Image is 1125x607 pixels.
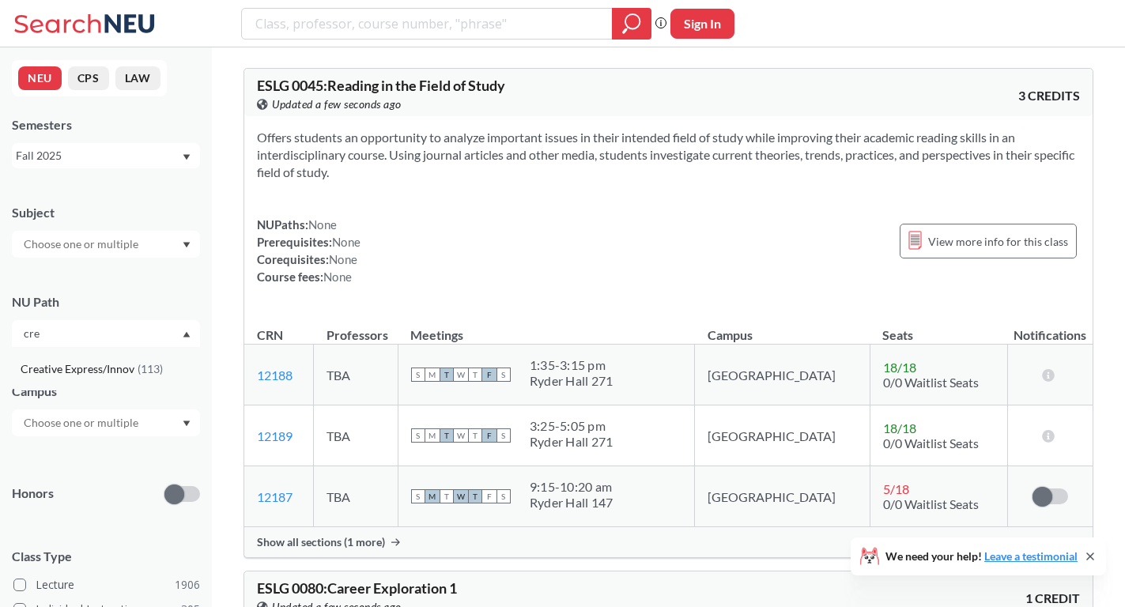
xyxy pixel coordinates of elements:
span: None [308,217,337,232]
span: T [468,368,482,382]
span: W [454,428,468,443]
svg: Dropdown arrow [183,154,191,160]
span: ESLG 0080 : Career Exploration 1 [257,579,457,597]
td: TBA [314,345,398,405]
span: 1906 [175,576,200,594]
div: Subject [12,204,200,221]
td: TBA [314,405,398,466]
span: S [411,428,425,443]
span: S [496,428,511,443]
div: Ryder Hall 271 [530,434,613,450]
div: CRN [257,326,283,344]
span: T [468,428,482,443]
div: Show all sections (1 more) [244,527,1093,557]
div: Dropdown arrow [12,231,200,258]
span: Show all sections (1 more) [257,535,385,549]
span: F [482,368,496,382]
span: ( 113 ) [138,362,163,375]
button: Sign In [670,9,734,39]
th: Professors [314,311,398,345]
span: T [440,428,454,443]
label: Lecture [13,575,200,595]
span: F [482,489,496,503]
div: Dropdown arrowCreative Express/Innov(113) [12,320,200,347]
div: 1:35 - 3:15 pm [530,357,613,373]
span: 1 CREDIT [1025,590,1080,607]
th: Seats [870,311,1008,345]
th: Meetings [398,311,695,345]
span: 0/0 Waitlist Seats [883,375,979,390]
input: Class, professor, course number, "phrase" [254,10,601,37]
span: T [440,489,454,503]
section: Offers students an opportunity to analyze important issues in their intended field of study while... [257,129,1080,181]
a: Leave a testimonial [984,549,1078,563]
div: Campus [12,383,200,400]
span: F [482,428,496,443]
a: 12189 [257,428,293,443]
span: Class Type [12,548,200,565]
span: S [496,368,511,382]
input: Choose one or multiple [16,235,149,254]
div: Semesters [12,116,200,134]
div: Fall 2025 [16,147,181,164]
th: Notifications [1008,311,1093,345]
span: 3 CREDITS [1018,87,1080,104]
div: Dropdown arrow [12,409,200,436]
span: 18 / 18 [883,360,916,375]
span: S [411,489,425,503]
span: Updated a few seconds ago [272,96,402,113]
span: 0/0 Waitlist Seats [883,435,979,451]
span: S [411,368,425,382]
span: T [468,489,482,503]
a: 12187 [257,489,293,504]
button: NEU [18,66,62,90]
div: Ryder Hall 271 [530,373,613,389]
span: None [329,252,357,266]
span: 18 / 18 [883,420,916,435]
div: NU Path [12,293,200,311]
div: Fall 2025Dropdown arrow [12,143,200,168]
button: CPS [68,66,109,90]
input: Choose one or multiple [16,324,149,343]
span: View more info for this class [928,232,1068,251]
input: Choose one or multiple [16,413,149,432]
span: ESLG 0045 : Reading in the Field of Study [257,77,505,94]
td: TBA [314,466,398,527]
a: 12188 [257,368,293,383]
div: 9:15 - 10:20 am [530,479,613,495]
span: M [425,428,440,443]
span: S [496,489,511,503]
div: NUPaths: Prerequisites: Corequisites: Course fees: [257,216,361,285]
p: Honors [12,484,54,503]
svg: Dropdown arrow [183,242,191,248]
span: M [425,368,440,382]
span: None [332,235,361,249]
span: 5 / 18 [883,481,909,496]
span: We need your help! [885,551,1078,562]
td: [GEOGRAPHIC_DATA] [695,466,870,527]
span: T [440,368,454,382]
div: Ryder Hall 147 [530,495,613,511]
td: [GEOGRAPHIC_DATA] [695,345,870,405]
svg: Dropdown arrow [183,331,191,337]
span: W [454,489,468,503]
span: M [425,489,440,503]
span: 0/0 Waitlist Seats [883,496,979,511]
th: Campus [695,311,870,345]
svg: magnifying glass [622,13,641,35]
svg: Dropdown arrow [183,420,191,427]
div: magnifying glass [612,8,651,40]
td: [GEOGRAPHIC_DATA] [695,405,870,466]
span: None [323,270,352,284]
button: LAW [115,66,160,90]
span: W [454,368,468,382]
div: 3:25 - 5:05 pm [530,418,613,434]
span: Creative Express/Innov [21,360,138,378]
